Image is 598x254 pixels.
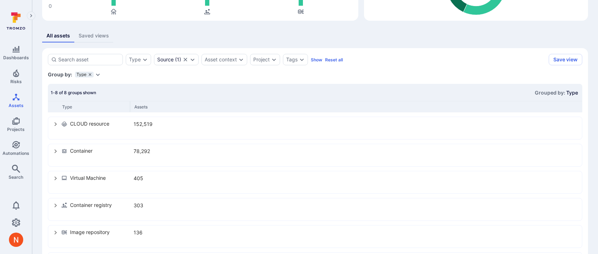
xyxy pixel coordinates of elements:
[46,32,70,39] div: All assets
[286,57,298,62] button: Tags
[253,57,270,62] button: Project
[49,144,582,166] div: Container78,292
[48,71,72,78] span: Group by:
[75,72,94,77] div: Type
[129,57,141,62] button: Type
[157,57,181,62] div: ( 1 )
[549,54,582,65] button: Save view
[79,32,109,39] div: Saved views
[70,174,106,182] span: Virtual Machine
[49,226,582,247] div: Image repository136
[70,202,112,209] span: Container registry
[70,147,93,154] span: Container
[190,57,195,62] button: Expand dropdown
[58,56,120,63] input: Search asset
[154,54,199,65] div: Wiz
[3,151,29,156] span: Automations
[62,104,130,110] div: Type
[70,229,110,236] span: Image repository
[3,55,29,60] span: Dashboards
[134,202,169,209] div: 303
[134,120,169,128] div: 152,519
[49,172,582,193] div: Virtual Machine405
[157,57,181,62] button: Source(1)
[51,90,96,95] span: 1-8 of 8 groups shown
[134,229,169,236] div: 136
[238,57,244,62] button: Expand dropdown
[205,57,237,62] button: Asset context
[95,72,101,77] button: Expand dropdown
[49,199,582,220] div: Container registry303
[134,147,169,155] div: 78,292
[9,174,23,180] span: Search
[311,57,322,62] button: Show
[9,233,23,247] div: Neeren Patki
[27,11,35,20] button: Expand navigation menu
[10,79,22,84] span: Risks
[271,57,277,62] button: Expand dropdown
[134,104,170,110] div: Assets
[535,90,566,96] span: Grouped by:
[42,29,588,42] div: assets tabs
[29,13,34,19] i: Expand navigation menu
[7,127,25,132] span: Projects
[49,117,582,139] div: CLOUD resource152,519
[134,174,169,182] div: 405
[299,57,305,62] button: Expand dropdown
[75,72,101,77] div: grouping parameters
[183,57,188,62] button: Clear selection
[76,72,86,77] span: Type
[70,120,109,127] span: CLOUD resource
[325,57,343,62] button: Reset all
[157,57,174,62] div: Source
[9,233,23,247] img: ACg8ocIprwjrgDQnDsNSk9Ghn5p5-B8DpAKWoJ5Gi9syOE4K59tr4Q=s96-c
[566,90,578,96] span: Type
[142,57,148,62] button: Expand dropdown
[49,3,52,9] text: 0
[9,103,24,108] span: Assets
